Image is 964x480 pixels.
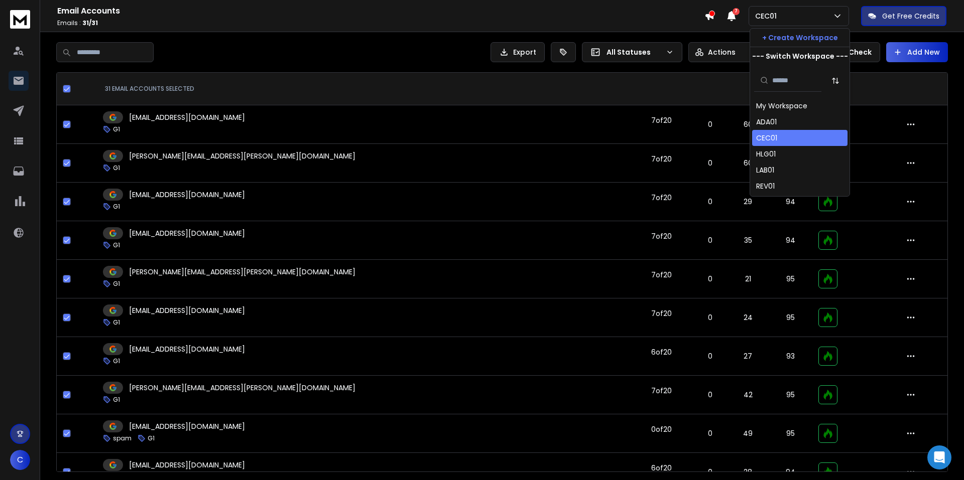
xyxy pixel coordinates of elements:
[700,312,720,323] p: 0
[82,19,98,27] span: 31 / 31
[769,376,812,414] td: 95
[727,260,769,298] td: 21
[769,183,812,221] td: 94
[651,154,672,164] div: 7 of 20
[607,47,662,57] p: All Statuses
[752,51,848,61] p: --- Switch Workspace ---
[651,308,672,318] div: 7 of 20
[886,42,948,62] button: Add New
[727,298,769,337] td: 24
[651,270,672,280] div: 7 of 20
[651,231,672,241] div: 7 of 20
[882,11,939,21] p: Get Free Credits
[129,228,245,238] p: [EMAIL_ADDRESS][DOMAIN_NAME]
[129,305,245,315] p: [EMAIL_ADDRESS][DOMAIN_NAME]
[651,115,672,125] div: 7 of 20
[113,318,120,327] p: G1
[129,344,245,354] p: [EMAIL_ADDRESS][DOMAIN_NAME]
[727,144,769,183] td: 60
[57,19,704,27] p: Emails :
[113,396,120,404] p: G1
[113,164,120,172] p: G1
[700,119,720,129] p: 0
[113,357,120,365] p: G1
[727,105,769,144] td: 60
[129,151,355,161] p: [PERSON_NAME][EMAIL_ADDRESS][PERSON_NAME][DOMAIN_NAME]
[700,390,720,400] p: 0
[756,101,807,111] div: My Workspace
[762,33,838,43] p: + Create Workspace
[700,274,720,284] p: 0
[491,42,545,62] button: Export
[755,11,781,21] p: CEC01
[129,190,245,200] p: [EMAIL_ADDRESS][DOMAIN_NAME]
[727,183,769,221] td: 29
[769,414,812,453] td: 95
[769,260,812,298] td: 95
[727,376,769,414] td: 42
[769,298,812,337] td: 95
[129,267,355,277] p: [PERSON_NAME][EMAIL_ADDRESS][PERSON_NAME][DOMAIN_NAME]
[756,133,777,143] div: CEC01
[708,47,736,57] p: Actions
[756,165,774,175] div: LAB01
[651,424,672,434] div: 0 of 20
[769,337,812,376] td: 93
[10,450,30,470] button: C
[927,445,951,469] div: Open Intercom Messenger
[756,117,777,127] div: ADA01
[700,428,720,438] p: 0
[651,347,672,357] div: 6 of 20
[113,125,120,133] p: G1
[727,221,769,260] td: 35
[148,434,155,442] p: G1
[129,421,245,431] p: [EMAIL_ADDRESS][DOMAIN_NAME]
[113,203,120,211] p: G1
[756,149,776,159] div: HLG01
[129,460,245,470] p: [EMAIL_ADDRESS][DOMAIN_NAME]
[57,5,704,17] h1: Email Accounts
[105,85,621,93] div: 31 EMAIL ACCOUNTS SELECTED
[700,235,720,245] p: 0
[700,158,720,168] p: 0
[727,414,769,453] td: 49
[727,337,769,376] td: 27
[129,112,245,122] p: [EMAIL_ADDRESS][DOMAIN_NAME]
[756,181,775,191] div: REV01
[113,434,132,442] p: spam
[769,221,812,260] td: 94
[651,463,672,473] div: 6 of 20
[733,8,740,15] span: 7
[750,29,850,47] button: + Create Workspace
[651,386,672,396] div: 7 of 20
[651,193,672,203] div: 7 of 20
[700,467,720,477] p: 0
[861,6,946,26] button: Get Free Credits
[113,280,120,288] p: G1
[129,383,355,393] p: [PERSON_NAME][EMAIL_ADDRESS][PERSON_NAME][DOMAIN_NAME]
[113,241,120,249] p: G1
[700,197,720,207] p: 0
[700,351,720,361] p: 0
[10,10,30,29] img: logo
[825,71,846,91] button: Sort by Sort A-Z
